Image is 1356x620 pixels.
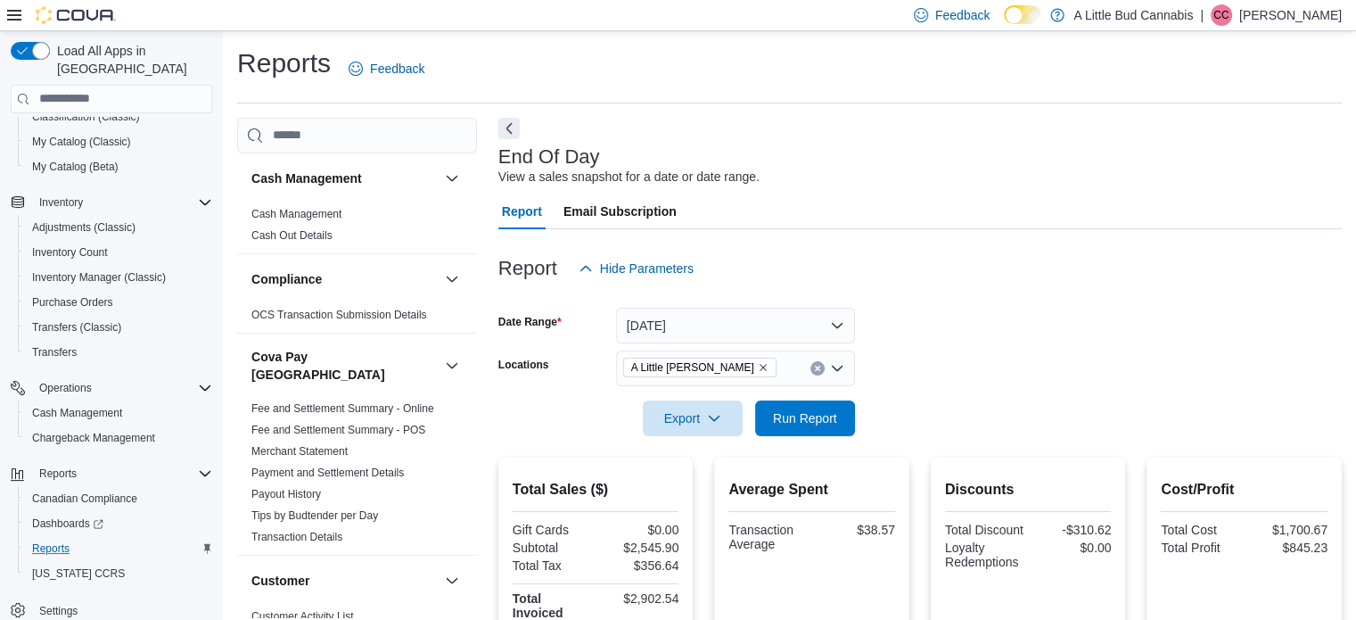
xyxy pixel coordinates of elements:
[25,563,132,584] a: [US_STATE] CCRS
[18,240,219,265] button: Inventory Count
[251,401,434,416] span: Fee and Settlement Summary - Online
[599,558,678,573] div: $356.64
[631,359,754,376] span: A Little [PERSON_NAME]
[810,361,825,376] button: Clear input
[237,203,477,253] div: Cash Management
[25,292,120,313] a: Purchase Orders
[251,228,333,243] span: Cash Out Details
[25,427,212,449] span: Chargeback Management
[1073,4,1193,26] p: A Little Bud Cannabis
[599,591,678,606] div: $2,902.54
[498,315,562,329] label: Date Range
[1031,541,1111,555] div: $0.00
[32,270,166,285] span: Inventory Manager (Classic)
[1211,4,1232,26] div: Carolyn Cook
[945,479,1112,500] h2: Discounts
[251,207,341,221] span: Cash Management
[251,423,425,437] span: Fee and Settlement Summary - POS
[441,269,463,290] button: Compliance
[18,154,219,179] button: My Catalog (Beta)
[643,401,743,436] button: Export
[25,106,147,128] a: Classification (Classic)
[945,523,1024,537] div: Total Discount
[370,60,424,78] span: Feedback
[945,541,1024,569] div: Loyalty Redemptions
[251,208,341,220] a: Cash Management
[18,104,219,129] button: Classification (Classic)
[32,377,99,399] button: Operations
[32,245,108,260] span: Inventory Count
[25,342,212,363] span: Transfers
[1004,24,1005,25] span: Dark Mode
[728,479,895,500] h2: Average Spent
[39,195,83,210] span: Inventory
[18,340,219,365] button: Transfers
[25,106,212,128] span: Classification (Classic)
[251,466,404,480] span: Payment and Settlement Details
[513,541,592,555] div: Subtotal
[600,260,694,277] span: Hide Parameters
[251,424,425,436] a: Fee and Settlement Summary - POS
[25,267,173,288] a: Inventory Manager (Classic)
[25,538,77,559] a: Reports
[25,513,111,534] a: Dashboards
[18,290,219,315] button: Purchase Orders
[25,342,84,363] a: Transfers
[758,362,768,373] button: Remove A Little Bud Summerland from selection in this group
[32,463,212,484] span: Reports
[1200,4,1204,26] p: |
[25,402,129,424] a: Cash Management
[18,561,219,586] button: [US_STATE] CCRS
[251,487,321,501] span: Payout History
[32,295,113,310] span: Purchase Orders
[39,604,78,618] span: Settings
[251,488,321,500] a: Payout History
[251,508,378,523] span: Tips by Budtender per Day
[935,6,990,24] span: Feedback
[728,523,808,551] div: Transaction Average
[251,309,427,321] a: OCS Transaction Submission Details
[25,538,212,559] span: Reports
[25,131,138,153] a: My Catalog (Classic)
[32,566,125,581] span: [US_STATE] CCRS
[50,42,212,78] span: Load All Apps in [GEOGRAPHIC_DATA]
[25,317,212,338] span: Transfers (Classic)
[1161,541,1240,555] div: Total Profit
[18,215,219,240] button: Adjustments (Classic)
[251,444,348,459] span: Merchant Statement
[513,479,679,500] h2: Total Sales ($)
[498,258,557,279] h3: Report
[32,463,84,484] button: Reports
[32,431,155,445] span: Chargeback Management
[616,308,855,343] button: [DATE]
[830,361,844,376] button: Open list of options
[599,523,678,537] div: $0.00
[341,51,431,87] a: Feedback
[498,358,549,372] label: Locations
[1031,523,1111,537] div: -$310.62
[32,320,121,335] span: Transfers (Classic)
[498,146,600,168] h3: End Of Day
[1248,523,1327,537] div: $1,700.67
[25,563,212,584] span: Washington CCRS
[1248,541,1327,555] div: $845.23
[502,194,542,229] span: Report
[251,169,438,187] button: Cash Management
[25,217,212,238] span: Adjustments (Classic)
[441,570,463,591] button: Customer
[773,409,837,427] span: Run Report
[513,591,563,620] strong: Total Invoiced
[4,461,219,486] button: Reports
[251,348,438,384] button: Cova Pay [GEOGRAPHIC_DATA]
[32,541,70,556] span: Reports
[32,345,77,360] span: Transfers
[39,381,92,395] span: Operations
[32,192,212,213] span: Inventory
[32,192,90,213] button: Inventory
[251,509,378,522] a: Tips by Budtender per Day
[1004,5,1041,24] input: Dark Mode
[25,156,126,178] a: My Catalog (Beta)
[1161,479,1327,500] h2: Cost/Profit
[25,242,212,263] span: Inventory Count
